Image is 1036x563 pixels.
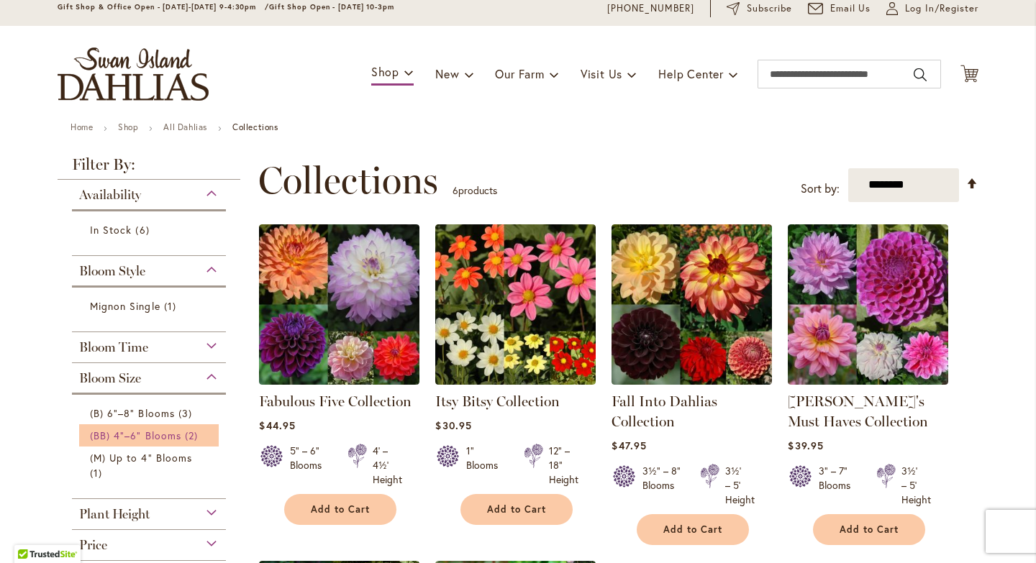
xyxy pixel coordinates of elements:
a: Heather's Must Haves Collection [788,374,948,388]
a: Itsy Bitsy Collection [435,393,560,410]
span: Add to Cart [840,523,899,536]
span: (BB) 4"–6" Blooms [90,429,181,442]
button: Add to Cart [813,514,925,545]
img: Itsy Bitsy Collection [435,224,596,385]
iframe: Launch Accessibility Center [11,512,51,552]
span: Email Us [830,1,871,16]
label: Sort by: [801,175,840,202]
span: Log In/Register [905,1,978,16]
span: 6 [453,183,458,197]
span: Add to Cart [311,503,370,516]
a: Home [71,122,93,132]
a: Fall Into Dahlias Collection [612,374,772,388]
a: (M) Up to 4" Blooms 1 [90,450,212,480]
a: Mignon Single 1 [90,298,212,313]
span: Bloom Size [79,370,141,386]
span: Collections [258,159,438,202]
span: In Stock [90,223,132,237]
span: Price [79,537,107,553]
a: Shop [118,122,138,132]
a: Subscribe [727,1,792,16]
span: 6 [135,222,153,237]
span: Gift Shop Open - [DATE] 10-3pm [269,2,394,12]
span: Gift Shop & Office Open - [DATE]-[DATE] 9-4:30pm / [58,2,269,12]
div: 12" – 18" Height [549,444,578,487]
p: products [453,179,497,202]
span: (B) 6"–8" Blooms [90,406,175,420]
a: Log In/Register [886,1,978,16]
img: Fabulous Five Collection [259,224,419,385]
a: Fabulous Five Collection [259,374,419,388]
img: Heather's Must Haves Collection [788,224,948,385]
div: 4' – 4½' Height [373,444,402,487]
a: Itsy Bitsy Collection [435,374,596,388]
span: 1 [90,465,106,480]
span: Our Farm [495,66,544,81]
div: 3" – 7" Blooms [819,464,859,507]
span: Help Center [658,66,724,81]
a: All Dahlias [163,122,207,132]
span: 3 [178,406,196,421]
a: [PERSON_NAME]'s Must Haves Collection [788,393,928,430]
span: Plant Height [79,506,150,522]
span: $30.95 [435,418,471,432]
span: New [435,66,459,81]
a: (B) 6"–8" Blooms 3 [90,406,212,421]
button: Add to Cart [284,494,396,525]
span: Add to Cart [487,503,546,516]
span: $44.95 [259,418,295,432]
span: (M) Up to 4" Blooms [90,451,192,464]
span: Visit Us [581,66,622,81]
span: Availability [79,187,141,203]
a: (BB) 4"–6" Blooms 2 [90,428,212,443]
span: Add to Cart [663,523,722,536]
img: Fall Into Dahlias Collection [612,224,772,385]
a: [PHONE_NUMBER] [607,1,694,16]
span: $47.95 [612,439,646,452]
span: Mignon Single [90,299,160,313]
button: Add to Cart [637,514,749,545]
div: 5" – 6" Blooms [290,444,330,487]
a: Email Us [808,1,871,16]
div: 3½' – 5' Height [901,464,931,507]
span: Subscribe [747,1,792,16]
span: Bloom Style [79,263,145,279]
div: 3½" – 8" Blooms [642,464,683,507]
a: Fall Into Dahlias Collection [612,393,717,430]
span: Shop [371,64,399,79]
div: 1" Blooms [466,444,506,487]
button: Add to Cart [460,494,573,525]
span: 2 [185,428,201,443]
a: In Stock 6 [90,222,212,237]
a: store logo [58,47,209,101]
span: $39.95 [788,439,823,452]
strong: Collections [232,122,278,132]
span: Bloom Time [79,339,148,355]
strong: Filter By: [58,157,240,180]
span: 1 [164,298,180,313]
div: 3½' – 5' Height [725,464,755,507]
a: Fabulous Five Collection [259,393,412,410]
